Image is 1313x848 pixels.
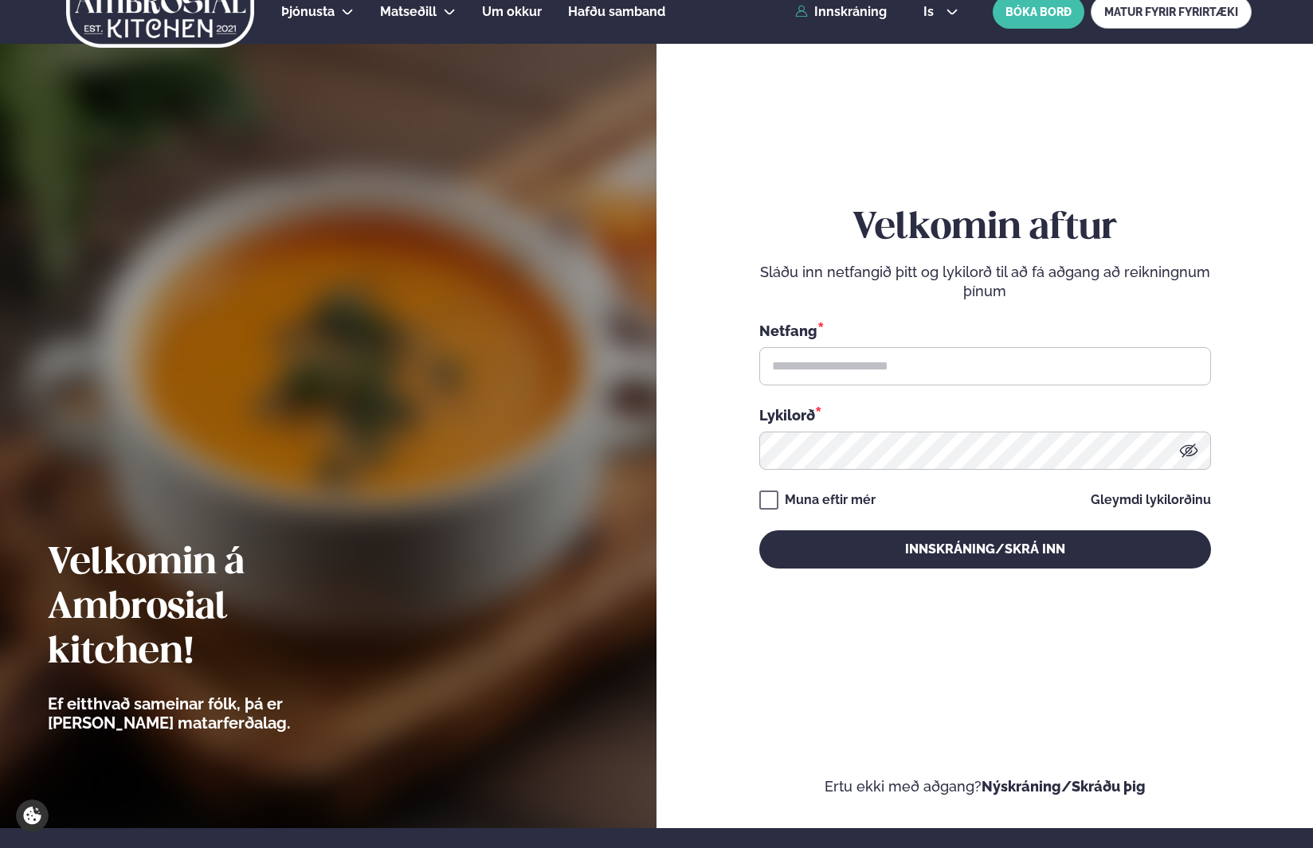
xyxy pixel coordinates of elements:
span: Þjónusta [281,4,335,19]
a: Nýskráning/Skráðu þig [982,778,1146,795]
button: Innskráning/Skrá inn [759,530,1211,569]
p: Ef eitthvað sameinar fólk, þá er [PERSON_NAME] matarferðalag. [48,694,378,733]
a: Matseðill [380,2,437,21]
a: Cookie settings [16,799,49,832]
h2: Velkomin aftur [759,206,1211,251]
a: Innskráning [795,5,887,19]
p: Sláðu inn netfangið þitt og lykilorð til að fá aðgang að reikningnum þínum [759,263,1211,301]
span: Hafðu samband [568,4,665,19]
div: Lykilorð [759,404,1211,425]
a: Gleymdi lykilorðinu [1091,494,1211,506]
p: Ertu ekki með aðgang? [704,777,1265,796]
a: Þjónusta [281,2,335,21]
span: Matseðill [380,4,437,19]
span: Um okkur [482,4,542,19]
span: is [923,6,939,18]
a: Um okkur [482,2,542,21]
h2: Velkomin á Ambrosial kitchen! [48,541,378,675]
a: Hafðu samband [568,2,665,21]
button: is [911,6,970,18]
div: Netfang [759,320,1211,341]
